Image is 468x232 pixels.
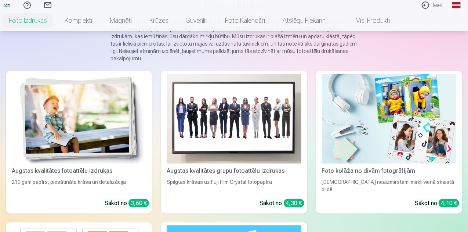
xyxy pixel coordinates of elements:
div: 4,10 € [439,199,459,207]
a: Komplekti [56,10,101,31]
div: Sākot no [260,199,304,208]
a: Augstas kvalitātes fotoattēlu izdrukasAugstas kvalitātes fotoattēlu izdrukas210 gsm papīrs, piesā... [6,71,152,214]
p: Šajā digitālajā laikmetā dārgās atmiņas bieži paliek nepamanītas un aizmirstas ierīcēs. Mūsu foto... [111,18,358,62]
div: Augstas kvalitātes fotoattēlu izdrukas [9,167,149,175]
a: Augstas kvalitātes grupu fotoattēlu izdrukasAugstas kvalitātes grupu fotoattēlu izdrukasSpilgtas ... [161,71,307,214]
div: Augstas kvalitātes grupu fotoattēlu izdrukas [164,167,304,175]
div: 4,30 € [284,199,304,207]
div: Sākot no [415,199,459,208]
div: 3,60 € [128,199,149,207]
div: Foto kolāža no divām fotogrāfijām [319,167,459,175]
a: Magnēti [101,10,141,31]
a: Visi produkti [335,10,399,31]
img: Foto kolāža no divām fotogrāfijām [322,74,456,164]
a: Suvenīri [177,10,216,31]
div: Spilgtas krāsas uz Fuji Film Crystal fotopapīra [164,178,304,193]
img: Augstas kvalitātes grupu fotoattēlu izdrukas [167,74,301,164]
a: Atslēgu piekariņi [274,10,335,31]
a: Foto kalendāri [216,10,274,31]
img: /fa1 [3,3,11,7]
img: Augstas kvalitātes fotoattēlu izdrukas [12,74,146,164]
div: [DEMOGRAPHIC_DATA] neaizmirstami mirkļi vienā skaistā bildē [319,178,459,193]
a: Krūzes [141,10,177,31]
div: 210 gsm papīrs, piesātināta krāsa un detalizācija [9,178,149,193]
div: Sākot no [105,199,149,208]
a: Foto kolāža no divām fotogrāfijāmFoto kolāža no divām fotogrāfijām[DEMOGRAPHIC_DATA] neaizmirstam... [316,71,462,214]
